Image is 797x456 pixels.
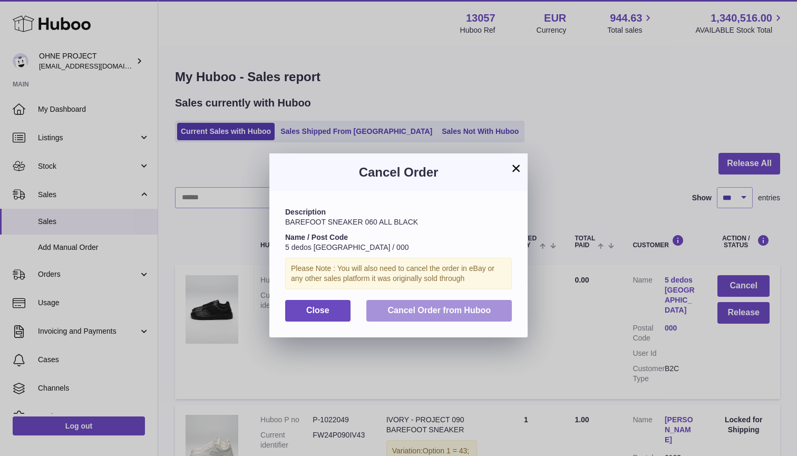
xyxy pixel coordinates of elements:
[285,243,409,251] span: 5 dedos [GEOGRAPHIC_DATA] / 000
[285,218,418,226] span: BAREFOOT SNEAKER 060 ALL BLACK
[285,300,351,322] button: Close
[510,162,522,174] button: ×
[285,164,512,181] h3: Cancel Order
[285,233,348,241] strong: Name / Post Code
[285,258,512,289] div: Please Note : You will also need to cancel the order in eBay or any other sales platform it was o...
[306,306,329,315] span: Close
[285,208,326,216] strong: Description
[387,306,491,315] span: Cancel Order from Huboo
[366,300,512,322] button: Cancel Order from Huboo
